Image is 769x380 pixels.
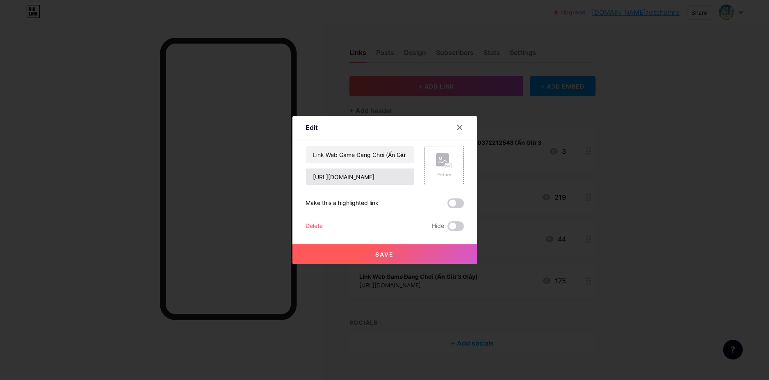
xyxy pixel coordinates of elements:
[436,172,452,178] div: Picture
[292,244,477,264] button: Save
[432,221,444,231] span: Hide
[306,123,318,132] div: Edit
[375,251,394,258] span: Save
[306,198,379,208] div: Make this a highlighted link
[306,168,414,185] input: URL
[306,221,323,231] div: Delete
[306,146,414,163] input: Title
